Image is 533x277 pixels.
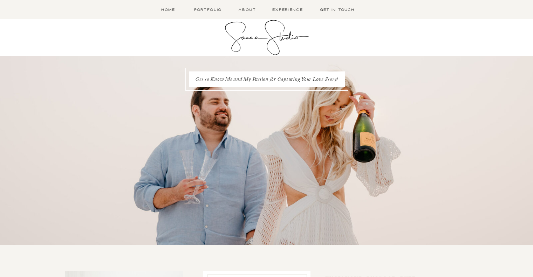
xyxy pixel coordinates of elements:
a: Portfolio [193,7,224,13]
a: About [237,7,258,13]
a: Experience [271,7,305,13]
a: Get in Touch [318,7,357,13]
h1: Get to Know Me and My Passion for Capturing Your Love Story! [192,76,341,83]
a: Home [157,7,179,13]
